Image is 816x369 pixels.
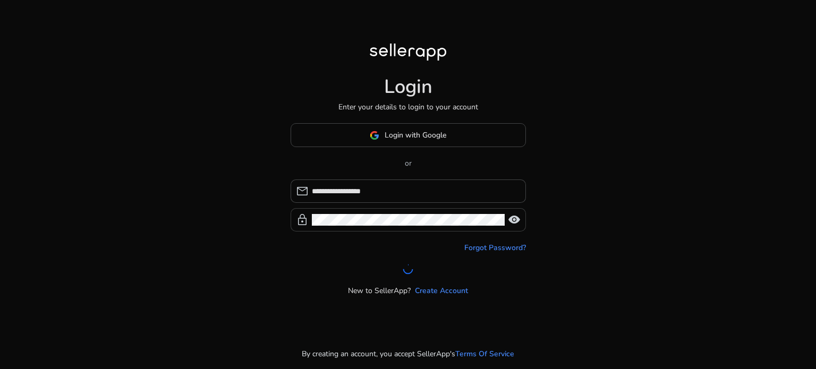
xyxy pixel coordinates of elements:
[455,348,514,359] a: Terms Of Service
[370,131,379,140] img: google-logo.svg
[338,101,478,113] p: Enter your details to login to your account
[464,242,526,253] a: Forgot Password?
[296,213,309,226] span: lock
[291,123,526,147] button: Login with Google
[384,75,432,98] h1: Login
[348,285,411,296] p: New to SellerApp?
[291,158,526,169] p: or
[385,130,446,141] span: Login with Google
[508,213,521,226] span: visibility
[415,285,468,296] a: Create Account
[296,185,309,198] span: mail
